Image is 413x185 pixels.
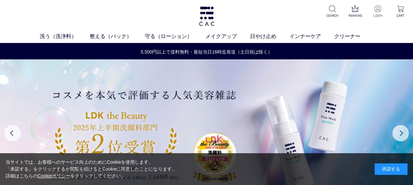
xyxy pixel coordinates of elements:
[40,32,90,40] a: 洗う（洗浄料）
[198,7,215,26] img: logo
[289,32,334,40] a: インナーケア
[325,13,340,18] p: SEARCH
[393,5,408,18] a: CART
[334,32,374,40] a: クリーナー
[371,5,385,18] a: LOGIN
[371,13,385,18] p: LOGIN
[6,159,176,179] div: 当サイトでは、お客様へのサービス向上のためにCookieを使用します。 「承諾する」をクリックするか閲覧を続けるとCookieに同意したことになります。 詳細はこちらの をクリックしてください。
[38,173,71,178] a: Cookieポリシー
[90,32,145,40] a: 整える（パック）
[392,125,409,141] button: Next
[250,32,289,40] a: 日やけ止め
[145,32,205,40] a: 守る（ローション）
[4,125,21,141] button: Previous
[325,5,340,18] a: SEARCH
[348,13,362,18] p: RANKING
[393,13,408,18] p: CART
[348,5,362,18] a: RANKING
[0,49,413,55] a: 5,500円以上で送料無料・最短当日16時迄発送（土日祝は除く）
[375,163,407,175] div: 承諾する
[205,32,250,40] a: メイクアップ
